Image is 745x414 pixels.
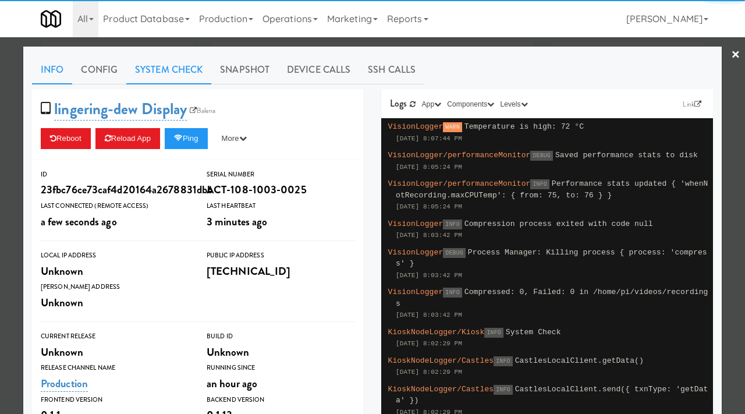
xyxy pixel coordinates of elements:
[211,55,278,84] a: Snapshot
[41,331,189,342] div: Current Release
[41,376,88,392] a: Production
[41,293,189,313] div: Unknown
[388,328,485,337] span: KioskNodeLogger/Kiosk
[506,328,561,337] span: System Check
[494,385,512,395] span: INFO
[443,288,462,298] span: INFO
[396,340,462,347] span: [DATE] 8:02:29 PM
[41,342,189,362] div: Unknown
[396,179,708,200] span: Performance stats updated { 'whenNotRecording.maxCPUTemp': { from: 75, to: 76 } }
[207,394,355,406] div: Backend Version
[444,98,497,110] button: Components
[396,135,462,142] span: [DATE] 8:07:44 PM
[497,98,530,110] button: Levels
[731,37,740,73] a: ×
[207,342,355,362] div: Unknown
[388,356,494,365] span: KioskNodeLogger/Castles
[207,376,257,391] span: an hour ago
[126,55,211,84] a: System Check
[32,55,72,84] a: Info
[494,356,512,366] span: INFO
[207,169,355,181] div: Serial Number
[419,98,445,110] button: App
[41,394,189,406] div: Frontend Version
[396,312,462,319] span: [DATE] 8:03:42 PM
[388,385,494,394] span: KioskNodeLogger/Castles
[41,362,189,374] div: Release Channel Name
[212,128,256,149] button: More
[41,214,117,229] span: a few seconds ago
[278,55,359,84] a: Device Calls
[443,248,466,258] span: DEBUG
[207,362,355,374] div: Running Since
[41,261,189,281] div: Unknown
[41,200,189,212] div: Last Connected (Remote Access)
[207,261,355,281] div: [TECHNICAL_ID]
[388,248,444,257] span: VisionLogger
[359,55,424,84] a: SSH Calls
[41,9,61,29] img: Micromart
[388,288,444,296] span: VisionLogger
[484,328,503,338] span: INFO
[207,250,355,261] div: Public IP Address
[396,369,462,376] span: [DATE] 8:02:29 PM
[41,128,91,149] button: Reboot
[515,356,644,365] span: CastlesLocalClient.getData()
[388,151,531,160] span: VisionLogger/performanceMonitor
[396,164,462,171] span: [DATE] 8:05:24 PM
[41,281,189,293] div: [PERSON_NAME] Address
[207,180,355,200] div: ACT-108-1003-0025
[464,122,584,131] span: Temperature is high: 72 °C
[207,214,267,229] span: 3 minutes ago
[396,232,462,239] span: [DATE] 8:03:42 PM
[443,122,462,132] span: WARN
[396,272,462,279] span: [DATE] 8:03:42 PM
[555,151,698,160] span: Saved performance stats to disk
[187,105,218,116] a: Balena
[388,122,444,131] span: VisionLogger
[530,179,549,189] span: INFO
[396,203,462,210] span: [DATE] 8:05:24 PM
[54,98,187,121] a: lingering-dew Display
[41,169,189,181] div: ID
[390,97,407,110] span: Logs
[680,98,704,110] a: Link
[72,55,126,84] a: Config
[396,288,708,308] span: Compressed: 0, Failed: 0 in /home/pi/videos/recordings
[41,180,189,200] div: 23fbc76ce73caf4d20164a2678831dbb
[95,128,160,149] button: Reload App
[388,220,444,228] span: VisionLogger
[41,250,189,261] div: Local IP Address
[396,248,707,268] span: Process Manager: Killing process { process: 'compress' }
[443,220,462,229] span: INFO
[207,200,355,212] div: Last Heartbeat
[388,179,531,188] span: VisionLogger/performanceMonitor
[464,220,653,228] span: Compression process exited with code null
[207,331,355,342] div: Build Id
[396,385,708,405] span: CastlesLocalClient.send({ txnType: 'getData' })
[530,151,553,161] span: DEBUG
[165,128,208,149] button: Ping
